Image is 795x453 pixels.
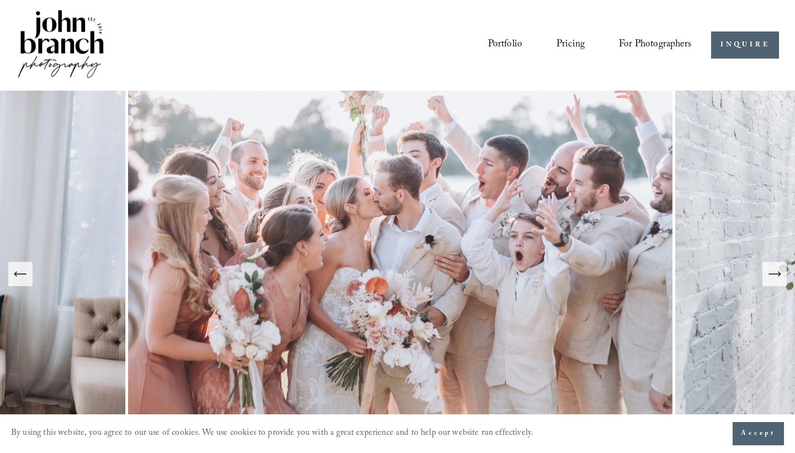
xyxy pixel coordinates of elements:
[741,428,776,439] span: Accept
[8,262,33,286] button: Previous Slide
[556,35,585,56] a: Pricing
[619,36,691,55] span: For Photographers
[16,8,105,82] img: John Branch IV Photography
[733,422,784,445] button: Accept
[711,31,779,59] a: INQUIRE
[619,35,691,56] a: folder dropdown
[488,35,523,56] a: Portfolio
[762,262,787,286] button: Next Slide
[11,425,533,443] p: By using this website, you agree to our use of cookies. We use cookies to provide you with a grea...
